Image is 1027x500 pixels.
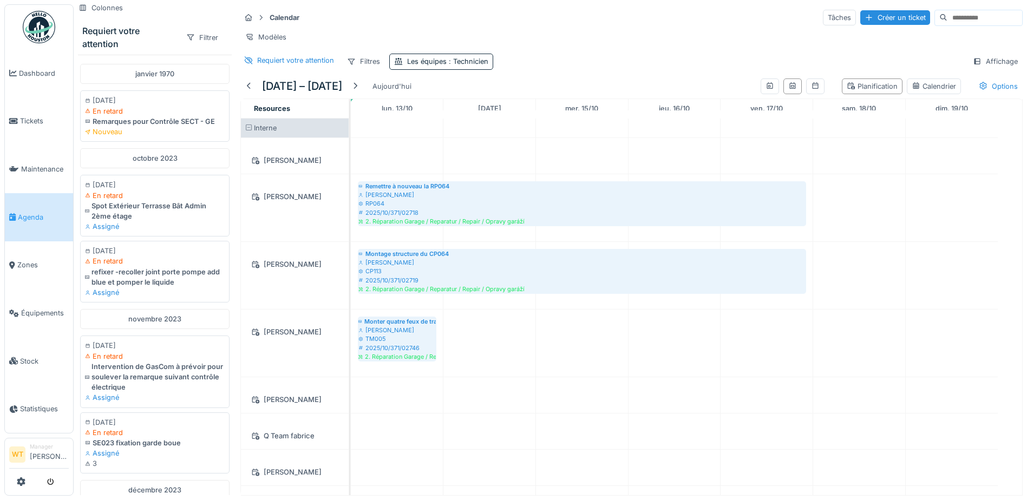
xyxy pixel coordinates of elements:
[80,64,230,84] div: janvier 1970
[23,11,55,43] img: Badge_color-CXgf-gQk.svg
[20,116,69,126] span: Tickets
[379,101,415,116] a: 13 octobre 2025
[85,427,225,438] div: En retard
[30,443,69,466] li: [PERSON_NAME]
[85,438,225,448] div: SE023 fixation garde boue
[933,101,971,116] a: 19 octobre 2025
[18,212,69,222] span: Agenda
[5,49,73,97] a: Dashboard
[21,164,69,174] span: Maintenance
[5,145,73,193] a: Maintenance
[974,78,1023,94] div: Options
[85,95,225,106] div: [DATE]
[247,429,342,443] div: Q Team fabrice
[823,10,856,25] div: Tâches
[85,361,225,393] div: Intervention de GasCom à prévoir pour soulever la remarque suivant contrôle électrique
[358,182,806,190] div: Remettre à nouveau la RP064
[368,79,416,94] div: Aujourd'hui
[82,24,177,50] div: Requiert votre attention
[80,480,230,500] div: décembre 2023
[247,190,342,203] div: [PERSON_NAME]
[85,116,225,127] div: Remarques pour Contrôle SECT - GE
[5,337,73,385] a: Stock
[85,392,225,403] div: Assigné
[847,81,898,91] div: Planification
[447,57,488,65] span: : Technicien
[21,308,69,318] span: Équipements
[85,180,225,190] div: [DATE]
[5,289,73,337] a: Équipements
[265,12,304,23] strong: Calendar
[85,246,225,256] div: [DATE]
[85,287,225,298] div: Assigné
[85,256,225,266] div: En retard
[9,446,25,463] li: WT
[5,97,73,146] a: Tickets
[240,29,291,45] div: Modèles
[85,417,225,427] div: [DATE]
[358,326,436,334] div: [PERSON_NAME]
[9,443,69,469] a: WT Manager[PERSON_NAME]
[358,276,806,285] div: 2025/10/371/02719
[407,56,488,67] div: Les équipes
[358,249,806,258] div: Montage structure du CP064
[257,55,334,65] div: Requiert votre attention
[5,385,73,433] a: Statistiques
[562,101,601,116] a: 15 octobre 2025
[181,30,223,45] div: Filtrer
[912,81,956,91] div: Calendrier
[358,334,436,343] div: TM005
[247,393,342,406] div: [PERSON_NAME]
[85,340,225,351] div: [DATE]
[860,10,930,25] div: Créer un ticket
[358,285,806,293] div: 2. Réparation Garage / Reparatur / Repair / Opravy garáží
[20,404,69,414] span: Statistiques
[968,54,1023,69] div: Affichage
[85,221,225,232] div: Assigné
[5,193,73,241] a: Agenda
[85,201,225,221] div: Spot Extérieur Terrasse Bât Admin 2ème étage
[17,260,69,270] span: Zones
[358,267,806,275] div: CP113
[358,344,436,352] div: 2025/10/371/02746
[656,101,692,116] a: 16 octobre 2025
[247,258,342,271] div: [PERSON_NAME]
[262,80,342,93] h5: [DATE] – [DATE]
[254,104,290,113] span: Resources
[19,68,69,78] span: Dashboard
[254,124,277,132] span: Interne
[748,101,786,116] a: 17 octobre 2025
[358,208,806,217] div: 2025/10/371/02718
[358,190,806,199] div: [PERSON_NAME]
[80,148,230,168] div: octobre 2023
[247,465,342,479] div: [PERSON_NAME]
[358,352,436,361] div: 2. Réparation Garage / Reparatur / Repair / Opravy garáží
[85,190,225,201] div: En retard
[358,317,436,326] div: Monter quatre feux de travail
[85,351,225,361] div: En retard
[20,356,69,366] span: Stock
[358,199,806,208] div: RP064
[358,217,806,226] div: 2. Réparation Garage / Reparatur / Repair / Opravy garáží
[247,325,342,339] div: [PERSON_NAME]
[247,154,342,167] div: [PERSON_NAME]
[85,458,225,469] div: 3
[475,101,504,116] a: 14 octobre 2025
[85,267,225,287] div: refixer -recoller joint porte pompe add blue et pomper le liquide
[358,258,806,267] div: [PERSON_NAME]
[30,443,69,451] div: Manager
[342,54,385,69] div: Filtres
[5,241,73,290] a: Zones
[80,309,230,329] div: novembre 2023
[85,127,225,137] div: Nouveau
[839,101,879,116] a: 18 octobre 2025
[85,106,225,116] div: En retard
[85,448,225,458] div: Assigné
